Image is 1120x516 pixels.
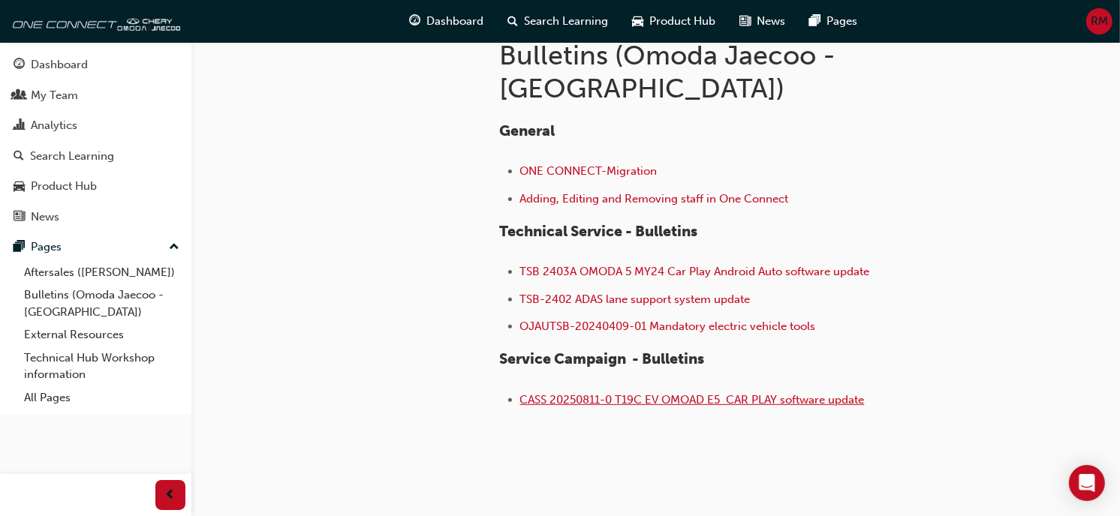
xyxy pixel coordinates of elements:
div: News [31,208,59,226]
span: guage-icon [14,58,25,72]
span: TSB 2403A OMODA 5 MY24 Car Play Android Auto software update [520,265,870,278]
span: pages-icon [14,241,25,254]
h1: Bulletins (Omoda Jaecoo - [GEOGRAPHIC_DATA]) [500,39,992,104]
span: up-icon [169,238,179,257]
span: General [500,122,555,139]
span: Search Learning [524,13,608,30]
span: Service Campaign - Bulletins [500,350,705,367]
a: ​TSB 2403A OMODA 5 MY24 Car Play Android Auto software update [520,265,870,278]
div: Pages [31,238,62,256]
a: All Pages [18,386,185,409]
span: guage-icon [409,12,420,31]
a: car-iconProduct Hub [620,6,727,37]
a: Bulletins (Omoda Jaecoo - [GEOGRAPHIC_DATA]) [18,283,185,323]
a: Search Learning [6,142,185,170]
span: car-icon [632,12,643,31]
span: search-icon [507,12,518,31]
span: car-icon [14,180,25,193]
span: Technical Service - Bulletins [500,223,698,240]
a: TSB-2402 ADAS lane support system update [520,292,751,306]
span: chart-icon [14,119,25,133]
a: pages-iconPages [797,6,869,37]
a: Product Hub [6,172,185,200]
img: oneconnect [8,6,180,36]
a: External Resources [18,323,185,346]
button: RM [1086,8,1112,34]
a: news-iconNews [727,6,797,37]
span: search-icon [14,150,24,163]
div: Product Hub [31,178,97,195]
div: My Team [31,87,78,104]
div: Dashboard [31,56,88,73]
span: people-icon [14,89,25,103]
button: DashboardMy TeamAnalyticsSearch LearningProduct HubNews [6,48,185,233]
span: RM [1091,13,1108,30]
a: ONE CONNECT-Migration [520,164,658,178]
div: Search Learning [30,148,114,165]
a: guage-iconDashboard [397,6,495,37]
a: Analytics [6,112,185,139]
a: search-iconSearch Learning [495,6,620,37]
a: My Team [6,82,185,109]
a: Aftersales ([PERSON_NAME]) [18,261,185,284]
a: Dashboard [6,51,185,79]
button: Pages [6,233,185,261]
span: Product Hub [649,13,715,30]
a: OJAUTSB-20240409-01 Mandatory electric vehicle tools [520,319,816,333]
span: pages-icon [809,12,820,31]
span: news-icon [739,12,751,31]
a: Adding, Editing and Removing staff in One Connect [520,192,789,205]
span: Dashboard [426,13,483,30]
span: news-icon [14,211,25,224]
span: News [757,13,785,30]
a: CASS 20250811-0 T19C EV OMOAD E5 CAR PLAY software update [520,393,865,406]
div: Analytics [31,117,77,134]
span: prev-icon [165,486,176,505]
div: Open Intercom Messenger [1069,465,1105,501]
a: News [6,203,185,231]
span: Pages [826,13,857,30]
a: Technical Hub Workshop information [18,346,185,386]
